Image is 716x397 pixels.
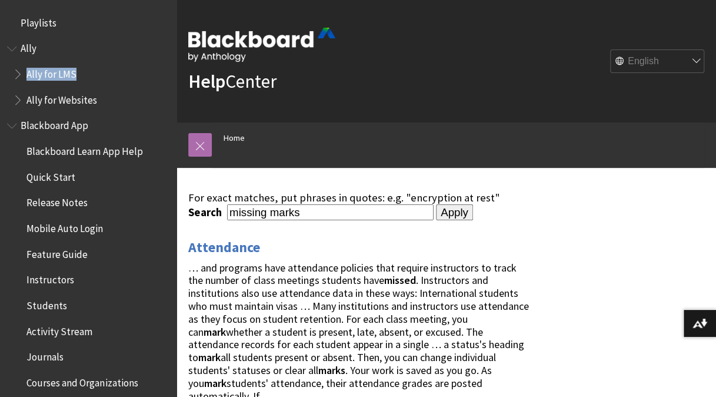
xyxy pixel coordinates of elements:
[26,373,138,389] span: Courses and Organizations
[224,131,245,145] a: Home
[188,238,260,257] a: Attendance
[611,50,705,74] select: Site Language Selector
[26,167,75,183] span: Quick Start
[7,13,169,33] nav: Book outline for Playlists
[26,244,88,260] span: Feature Guide
[204,325,226,339] strong: mark
[26,322,92,338] span: Activity Stream
[21,116,88,132] span: Blackboard App
[7,39,169,110] nav: Book outline for Anthology Ally Help
[188,70,277,93] a: HelpCenter
[198,350,221,364] strong: mark
[21,39,36,55] span: Ally
[188,70,225,93] strong: Help
[26,219,103,234] span: Mobile Auto Login
[26,193,88,209] span: Release Notes
[188,28,335,62] img: Blackboard by Anthology
[188,206,225,219] label: Search
[26,348,64,363] span: Journals
[26,296,67,312] span: Students
[318,363,345,377] strong: marks
[188,191,530,204] div: For exact matches, put phrases in quotes: e.g. "encryption at rest"
[204,376,227,390] strong: mark
[26,141,142,157] span: Blackboard Learn App Help
[21,13,56,29] span: Playlists
[436,204,473,221] input: Apply
[26,270,74,286] span: Instructors
[26,90,97,106] span: Ally for Websites
[384,273,416,287] strong: missed
[26,64,76,80] span: Ally for LMS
